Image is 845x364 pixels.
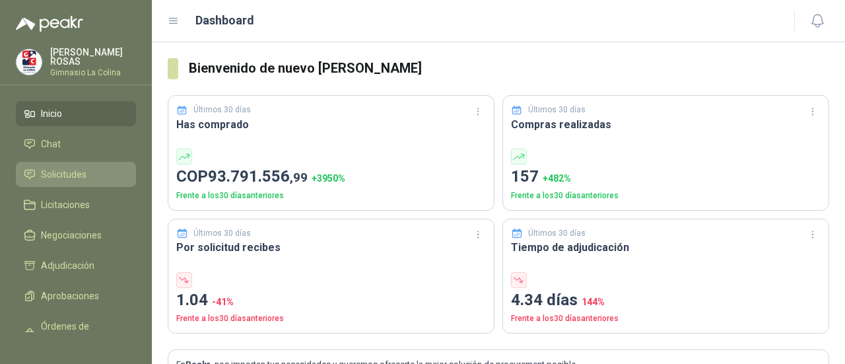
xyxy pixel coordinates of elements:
[511,239,821,256] h3: Tiempo de adjudicación
[582,297,605,307] span: 144 %
[511,288,821,313] p: 4.34 días
[16,101,136,126] a: Inicio
[16,16,83,32] img: Logo peakr
[511,164,821,190] p: 157
[41,106,62,121] span: Inicio
[41,258,94,273] span: Adjudicación
[176,190,486,202] p: Frente a los 30 días anteriores
[176,239,486,256] h3: Por solicitud recibes
[16,162,136,187] a: Solicitudes
[41,198,90,212] span: Licitaciones
[41,167,86,182] span: Solicitudes
[16,223,136,248] a: Negociaciones
[176,116,486,133] h3: Has comprado
[41,289,99,303] span: Aprobaciones
[193,227,251,240] p: Últimos 30 días
[176,288,486,313] p: 1.04
[176,312,486,325] p: Frente a los 30 días anteriores
[511,190,821,202] p: Frente a los 30 días anteriores
[511,116,821,133] h3: Compras realizadas
[189,58,830,79] h3: Bienvenido de nuevo [PERSON_NAME]
[511,312,821,325] p: Frente a los 30 días anteriores
[176,164,486,190] p: COP
[528,104,586,116] p: Últimos 30 días
[41,228,102,242] span: Negociaciones
[528,227,586,240] p: Últimos 30 días
[312,173,345,184] span: + 3950 %
[290,170,308,185] span: ,99
[16,131,136,157] a: Chat
[17,50,42,75] img: Company Logo
[16,283,136,309] a: Aprobaciones
[193,104,251,116] p: Últimos 30 días
[195,11,254,30] h1: Dashboard
[543,173,571,184] span: + 482 %
[16,253,136,278] a: Adjudicación
[50,48,136,66] p: [PERSON_NAME] ROSAS
[16,314,136,353] a: Órdenes de Compra
[208,167,308,186] span: 93.791.556
[50,69,136,77] p: Gimnasio La Colina
[212,297,234,307] span: -41 %
[41,137,61,151] span: Chat
[16,192,136,217] a: Licitaciones
[41,319,123,348] span: Órdenes de Compra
